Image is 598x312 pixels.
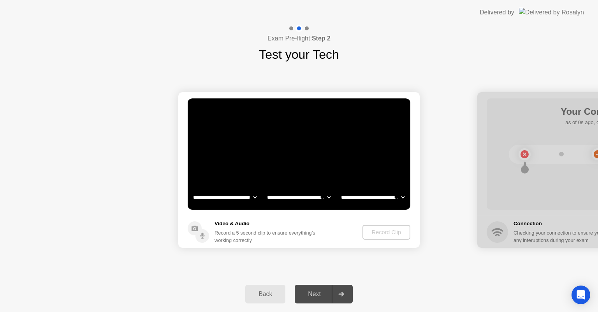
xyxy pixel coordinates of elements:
div: Back [248,291,283,298]
select: Available microphones [339,189,406,205]
button: Record Clip [362,225,410,240]
div: Record Clip [366,229,407,235]
h5: Video & Audio [215,220,318,228]
img: Delivered by Rosalyn [519,8,584,17]
div: Delivered by [480,8,514,17]
button: Next [295,285,353,303]
div: Next [297,291,332,298]
button: Back [245,285,285,303]
div: Record a 5 second clip to ensure everything’s working correctly [215,229,318,244]
select: Available cameras [192,189,258,205]
h1: Test your Tech [259,45,339,64]
select: Available speakers [266,189,332,205]
h4: Exam Pre-flight: [267,34,331,43]
div: Open Intercom Messenger [572,286,590,304]
b: Step 2 [312,35,331,42]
